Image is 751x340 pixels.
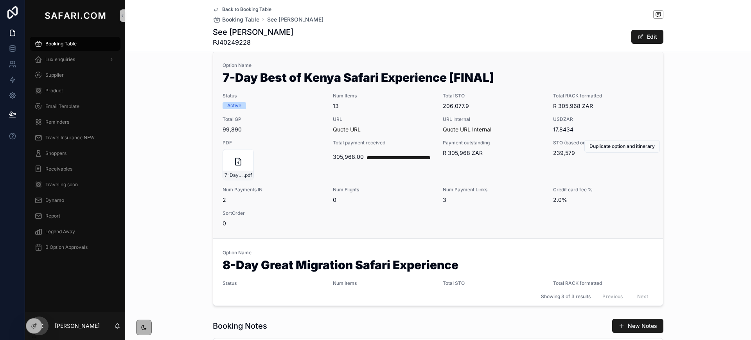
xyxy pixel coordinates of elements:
span: Legend Away [45,228,75,235]
span: 3 [443,196,544,204]
span: 7-Day-Best-of-Kenya-Safari-Experience-[FINAL] [225,172,244,178]
span: Lux enquiries [45,56,75,63]
a: Email Template [30,99,120,113]
a: Reminders [30,115,120,129]
span: Email Template [45,103,79,110]
span: Back to Booking Table [222,6,271,13]
span: 17.8434 [553,126,654,133]
span: SortOrder [223,210,323,216]
span: 0 [333,196,434,204]
img: App logo [43,9,107,22]
span: STO (based on invoices received) [553,140,654,146]
span: Duplicate option and itinerary [589,143,655,149]
span: Shoppers [45,150,66,157]
span: Num Items [333,93,434,99]
a: Booking Table [213,16,259,23]
span: Total payment received [333,140,434,146]
span: R 305,968 ZAR [553,102,654,110]
a: Dynamo [30,193,120,207]
span: Showing 3 of 3 results [541,293,591,299]
span: 239,579 [553,149,654,157]
span: Travel Insurance NEW [45,135,95,141]
button: Edit [631,30,663,44]
a: Shoppers [30,146,120,160]
div: Active [227,102,241,109]
span: Num Items [333,280,434,286]
span: Status [223,93,323,99]
span: 99,890 [223,126,323,133]
span: Option Name [223,250,654,256]
span: 2.0% [553,196,654,204]
a: Option Name7-Day Best of Kenya Safari Experience [FINAL]StatusActiveNum Items13Total STO206,077.9... [213,51,663,238]
span: Payment outstanding [443,140,544,146]
span: PDF [223,140,323,146]
p: [PERSON_NAME] [55,322,100,330]
a: Legend Away [30,225,120,239]
span: .pdf [244,172,252,178]
span: Num Payments IN [223,187,323,193]
span: Traveling soon [45,182,78,188]
span: Dynamo [45,197,64,203]
button: New Notes [612,319,663,333]
span: URL [333,116,434,122]
span: URL Internal [443,116,544,122]
a: Report [30,209,120,223]
a: Supplier [30,68,120,82]
span: Supplier [45,72,64,78]
a: Receivables [30,162,120,176]
a: Travel Insurance NEW [30,131,120,145]
span: B Option Approvals [45,244,88,250]
span: Total RACK formatted [553,93,654,99]
span: Total RACK formatted [553,280,654,286]
span: Total GP [223,116,323,122]
h1: Booking Notes [213,320,267,331]
span: PJ40249228 [213,38,293,47]
span: Booking Table [222,16,259,23]
a: See [PERSON_NAME] [267,16,323,23]
span: Option Name [223,62,654,68]
span: 0 [223,219,323,227]
h1: 7-Day Best of Kenya Safari Experience [FINAL] [223,72,654,86]
span: Status [223,280,323,286]
span: 2 [223,196,323,204]
span: Product [45,88,63,94]
a: Product [30,84,120,98]
button: Duplicate option and itinerary [584,140,660,153]
a: Lux enquiries [30,52,120,67]
a: Booking Table [30,37,120,51]
span: Total STO [443,280,544,286]
a: Quote URL [333,126,361,133]
h1: See [PERSON_NAME] [213,27,293,38]
span: USDZAR [553,116,654,122]
div: 305,968.00 [333,149,364,165]
a: Back to Booking Table [213,6,271,13]
span: R 305,968 ZAR [443,149,544,157]
span: Reminders [45,119,69,125]
a: Quote URL Internal [443,126,491,133]
span: Num Payment Links [443,187,544,193]
a: Traveling soon [30,178,120,192]
span: Booking Table [45,41,77,47]
h1: 8-Day Great Migration Safari Experience [223,259,654,274]
span: 13 [333,102,434,110]
span: Total STO [443,93,544,99]
a: B Option Approvals [30,240,120,254]
span: Receivables [45,166,72,172]
span: Report [45,213,60,219]
span: Credit card fee % [553,187,654,193]
span: Num Flights [333,187,434,193]
span: 206,077.9 [443,102,544,110]
div: scrollable content [25,31,125,264]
